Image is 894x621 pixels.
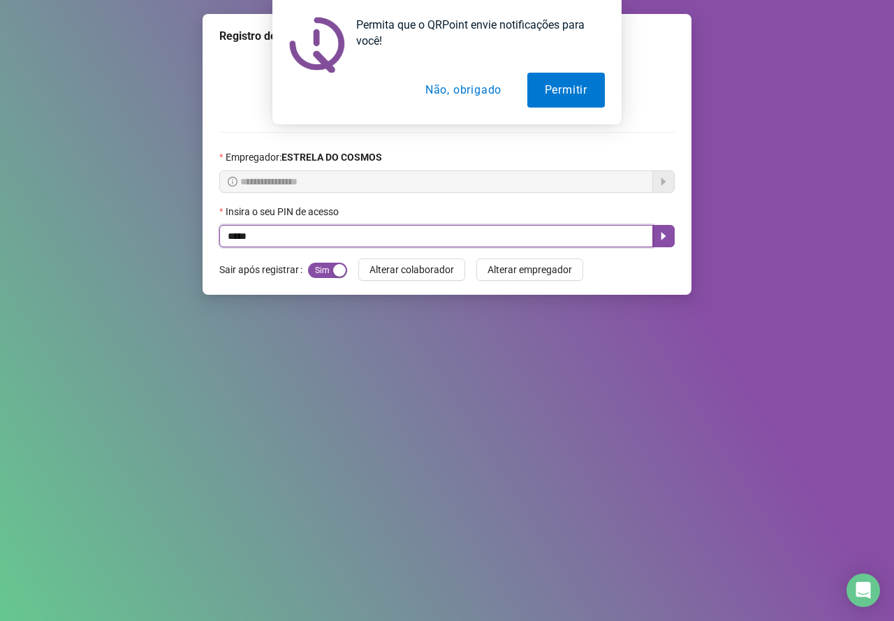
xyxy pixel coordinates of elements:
[219,204,348,219] label: Insira o seu PIN de acesso
[345,17,605,49] div: Permita que o QRPoint envie notificações para você!
[281,152,382,163] strong: ESTRELA DO COSMOS
[289,17,345,73] img: notification icon
[847,573,880,607] div: Open Intercom Messenger
[488,262,572,277] span: Alterar empregador
[369,262,454,277] span: Alterar colaborador
[226,149,382,165] span: Empregador :
[408,73,519,108] button: Não, obrigado
[476,258,583,281] button: Alterar empregador
[658,231,669,242] span: caret-right
[358,258,465,281] button: Alterar colaborador
[228,177,237,187] span: info-circle
[527,73,605,108] button: Permitir
[219,258,308,281] label: Sair após registrar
